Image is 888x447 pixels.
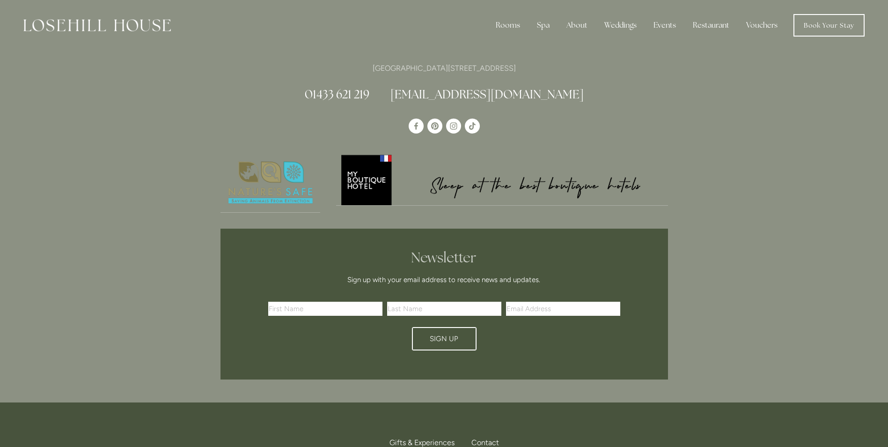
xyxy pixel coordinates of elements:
div: Rooms [488,16,528,35]
a: My Boutique Hotel - Logo [336,153,668,206]
input: Last Name [387,302,501,316]
a: Nature's Safe - Logo [220,153,321,213]
a: Book Your Stay [793,14,865,37]
img: My Boutique Hotel - Logo [336,153,668,205]
img: Losehill House [23,19,171,31]
img: Nature's Safe - Logo [220,153,321,212]
input: Email Address [506,302,620,316]
div: Events [646,16,683,35]
a: TikTok [465,119,480,134]
a: Vouchers [739,16,785,35]
a: Pinterest [427,119,442,134]
p: Sign up with your email address to receive news and updates. [272,274,617,285]
a: [EMAIL_ADDRESS][DOMAIN_NAME] [390,87,584,102]
button: Sign Up [412,327,477,350]
div: Restaurant [685,16,737,35]
span: Sign Up [430,335,458,343]
div: Weddings [597,16,644,35]
input: First Name [268,302,382,316]
div: About [559,16,595,35]
div: Spa [529,16,557,35]
a: 01433 621 219 [305,87,369,102]
h2: Newsletter [272,249,617,266]
a: Losehill House Hotel & Spa [409,119,424,134]
a: Instagram [446,119,461,134]
p: [GEOGRAPHIC_DATA][STREET_ADDRESS] [220,62,668,74]
span: Gifts & Experiences [389,438,455,447]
